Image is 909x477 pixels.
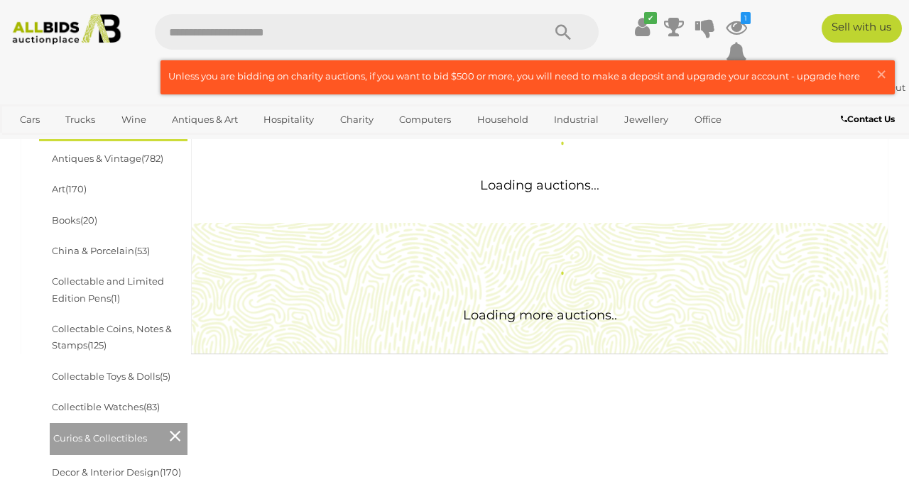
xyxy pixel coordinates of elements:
[52,153,163,164] a: Antiques & Vintage(782)
[6,14,126,45] img: Allbids.com.au
[632,14,653,40] a: ✔
[545,108,608,131] a: Industrial
[163,108,247,131] a: Antiques & Art
[741,12,751,24] i: 1
[685,108,731,131] a: Office
[11,131,58,155] a: Sports
[52,371,170,382] a: Collectable Toys & Dolls(5)
[463,307,617,323] span: Loading more auctions..
[52,245,150,256] a: China & Porcelain(53)
[822,14,902,43] a: Sell with us
[56,108,104,131] a: Trucks
[390,108,460,131] a: Computers
[875,60,888,88] span: ×
[841,114,895,124] b: Contact Us
[726,14,747,40] a: 1
[52,323,172,351] a: Collectable Coins, Notes & Stamps(125)
[87,339,107,351] span: (125)
[134,245,150,256] span: (53)
[160,371,170,382] span: (5)
[52,183,87,194] a: Art(170)
[111,292,120,304] span: (1)
[52,275,164,303] a: Collectable and Limited Edition Pens(1)
[644,12,657,24] i: ✔
[52,214,97,226] a: Books(20)
[143,401,160,412] span: (83)
[528,14,599,50] button: Search
[480,177,599,193] span: Loading auctions...
[331,108,383,131] a: Charity
[52,401,160,412] a: Collectible Watches(83)
[53,427,160,446] span: Curios & Collectibles
[615,108,677,131] a: Jewellery
[468,108,538,131] a: Household
[65,131,185,155] a: [GEOGRAPHIC_DATA]
[65,183,87,194] span: (170)
[11,108,49,131] a: Cars
[141,153,163,164] span: (782)
[254,108,323,131] a: Hospitality
[841,111,898,127] a: Contact Us
[80,214,97,226] span: (20)
[112,108,156,131] a: Wine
